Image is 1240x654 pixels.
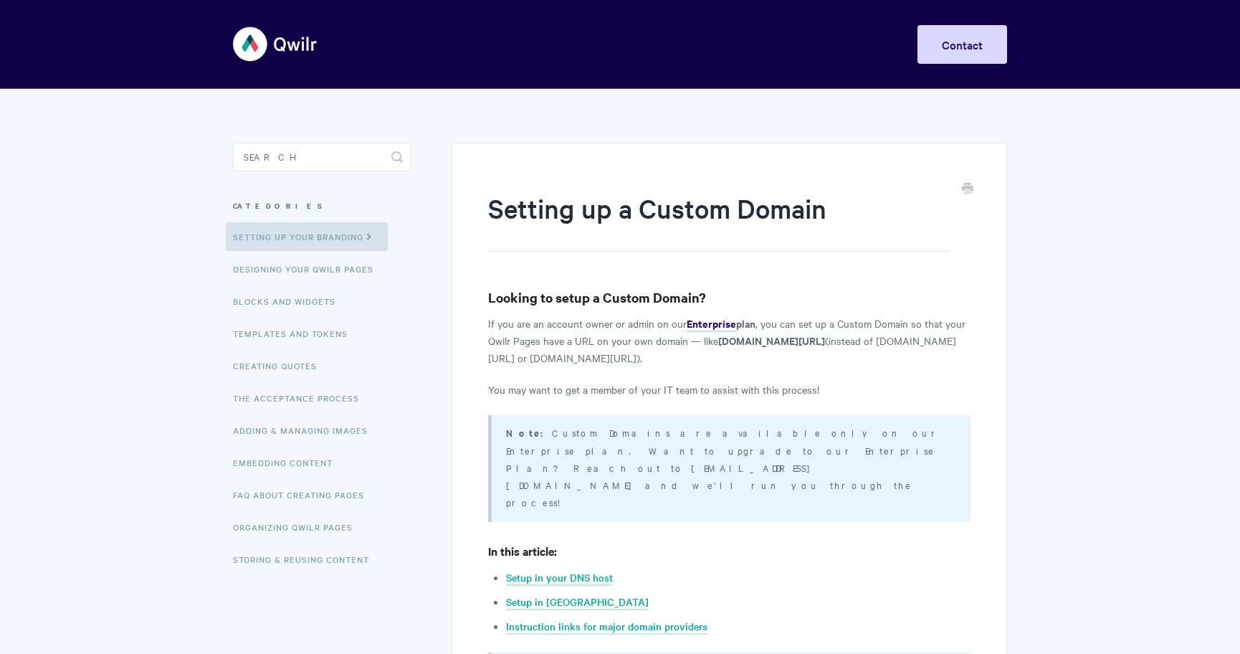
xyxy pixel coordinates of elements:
a: FAQ About Creating Pages [233,480,375,509]
strong: Note: [506,426,552,440]
a: Embedding Content [233,448,343,477]
h3: Categories [233,193,411,219]
p: If you are an account owner or admin on our , you can set up a Custom Domain so that your Qwilr P... [488,315,970,366]
a: Setup in [GEOGRAPHIC_DATA] [506,594,649,610]
a: Designing Your Qwilr Pages [233,255,384,283]
a: Setup in your DNS host [506,570,613,586]
img: Qwilr Help Center [233,17,318,71]
a: Contact [917,25,1007,64]
a: Organizing Qwilr Pages [233,513,363,541]
a: Templates and Tokens [233,319,358,348]
a: Adding & Managing Images [233,416,378,445]
a: Blocks and Widgets [233,287,346,316]
strong: [DOMAIN_NAME][URL] [718,333,825,348]
strong: plan [736,316,755,331]
a: Enterprise [687,316,736,332]
p: Custom Domains are available only on our Enterprise plan. Want to upgrade to our Enterprise Plan?... [506,424,953,511]
a: Creating Quotes [233,351,328,380]
strong: In this article: [488,543,557,559]
a: The Acceptance Process [233,384,370,412]
h1: Setting up a Custom Domain [488,190,949,252]
h3: Looking to setup a Custom Domain? [488,288,970,308]
input: Search [233,143,411,171]
a: Storing & Reusing Content [233,545,380,574]
strong: Enterprise [687,316,736,331]
p: You may want to get a member of your IT team to assist with this process! [488,381,970,398]
a: Instruction links for major domain providers [506,619,707,635]
a: Print this Article [962,181,973,197]
a: Setting up your Branding [226,222,388,251]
